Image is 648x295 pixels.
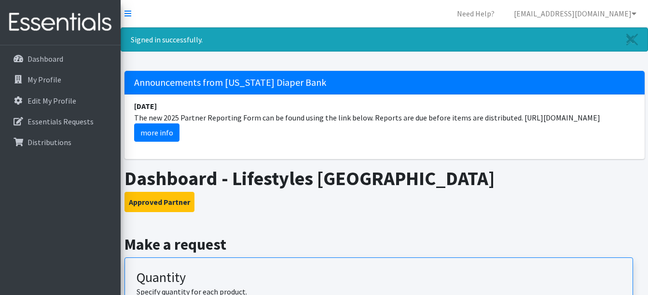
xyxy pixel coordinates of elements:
a: Distributions [4,133,117,152]
h2: Make a request [124,235,645,254]
p: Distributions [28,137,71,147]
p: Dashboard [28,54,63,64]
li: The new 2025 Partner Reporting Form can be found using the link below. Reports are due before ite... [124,94,645,147]
a: more info [134,123,179,142]
a: Edit My Profile [4,91,117,110]
h3: Quantity [137,269,621,286]
a: [EMAIL_ADDRESS][DOMAIN_NAME] [506,4,644,23]
a: Close [617,28,648,51]
button: Approved Partner [124,192,194,212]
p: My Profile [28,75,61,84]
a: Need Help? [449,4,502,23]
div: Signed in successfully. [121,27,648,52]
a: Dashboard [4,49,117,68]
a: My Profile [4,70,117,89]
strong: [DATE] [134,101,157,111]
img: HumanEssentials [4,6,117,39]
p: Essentials Requests [28,117,94,126]
h1: Dashboard - Lifestyles [GEOGRAPHIC_DATA] [124,167,645,190]
h5: Announcements from [US_STATE] Diaper Bank [124,71,645,94]
a: Essentials Requests [4,112,117,131]
p: Edit My Profile [28,96,76,106]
